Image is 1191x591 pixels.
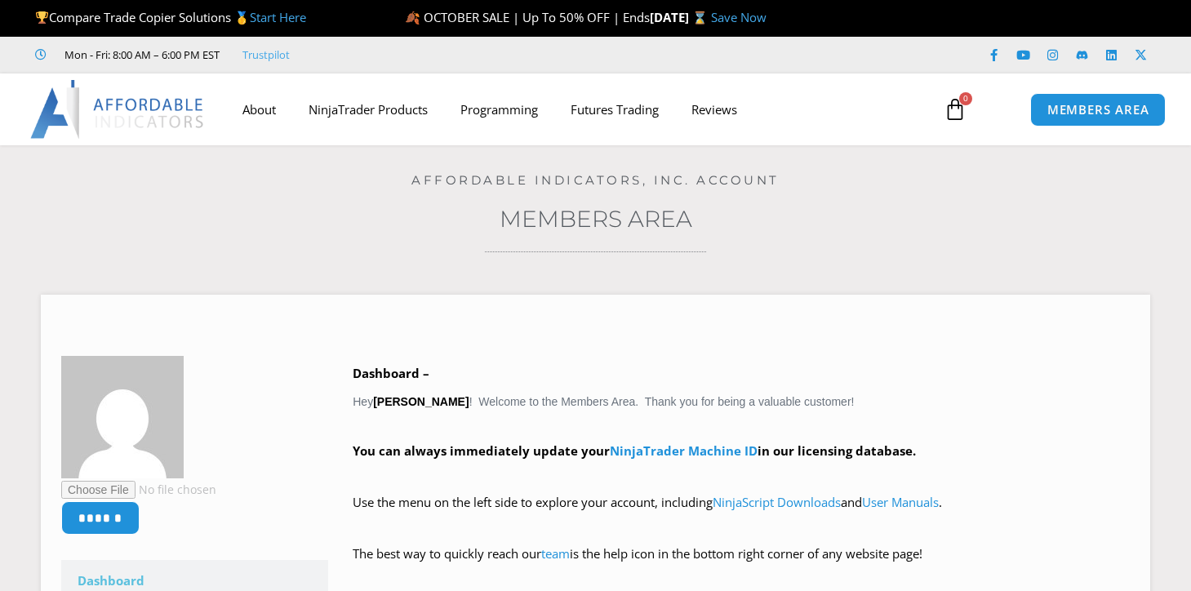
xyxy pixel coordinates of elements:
[60,45,220,64] span: Mon - Fri: 8:00 AM – 6:00 PM EST
[500,205,692,233] a: Members Area
[30,80,206,139] img: LogoAI | Affordable Indicators – NinjaTrader
[444,91,554,128] a: Programming
[610,442,758,459] a: NinjaTrader Machine ID
[242,45,290,64] a: Trustpilot
[353,442,916,459] strong: You can always immediately update your in our licensing database.
[226,91,929,128] nav: Menu
[711,9,767,25] a: Save Now
[35,9,306,25] span: Compare Trade Copier Solutions 🥇
[675,91,753,128] a: Reviews
[1047,104,1149,116] span: MEMBERS AREA
[411,172,780,188] a: Affordable Indicators, Inc. Account
[1030,93,1167,127] a: MEMBERS AREA
[713,494,841,510] a: NinjaScript Downloads
[554,91,675,128] a: Futures Trading
[226,91,292,128] a: About
[353,491,1130,537] p: Use the menu on the left side to explore your account, including and .
[353,362,1130,589] div: Hey ! Welcome to the Members Area. Thank you for being a valuable customer!
[353,543,1130,589] p: The best way to quickly reach our is the help icon in the bottom right corner of any website page!
[250,9,306,25] a: Start Here
[541,545,570,562] a: team
[919,86,991,133] a: 0
[353,365,429,381] b: Dashboard –
[36,11,48,24] img: 🏆
[650,9,711,25] strong: [DATE] ⌛
[405,9,650,25] span: 🍂 OCTOBER SALE | Up To 50% OFF | Ends
[373,395,469,408] strong: [PERSON_NAME]
[61,356,184,478] img: 750d6f0d053b6485a1efa77e68aff9b853e09381debcc5a702b079525ea95d61
[862,494,939,510] a: User Manuals
[292,91,444,128] a: NinjaTrader Products
[959,92,972,105] span: 0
